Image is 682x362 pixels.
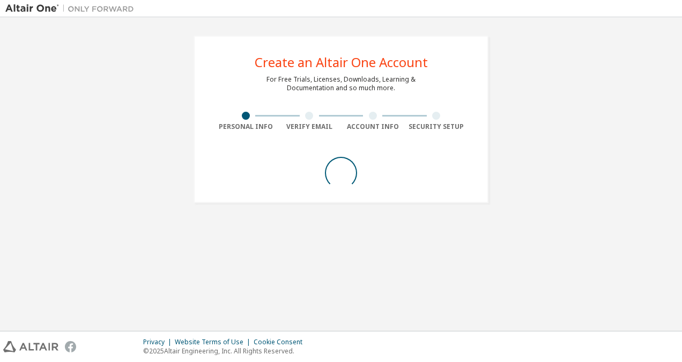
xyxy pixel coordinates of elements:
[3,341,58,352] img: altair_logo.svg
[143,346,309,356] p: © 2025 Altair Engineering, Inc. All Rights Reserved.
[405,122,469,131] div: Security Setup
[175,338,254,346] div: Website Terms of Use
[255,56,428,69] div: Create an Altair One Account
[143,338,175,346] div: Privacy
[65,341,76,352] img: facebook.svg
[341,122,405,131] div: Account Info
[5,3,139,14] img: Altair One
[266,75,416,92] div: For Free Trials, Licenses, Downloads, Learning & Documentation and so much more.
[278,122,342,131] div: Verify Email
[254,338,309,346] div: Cookie Consent
[214,122,278,131] div: Personal Info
